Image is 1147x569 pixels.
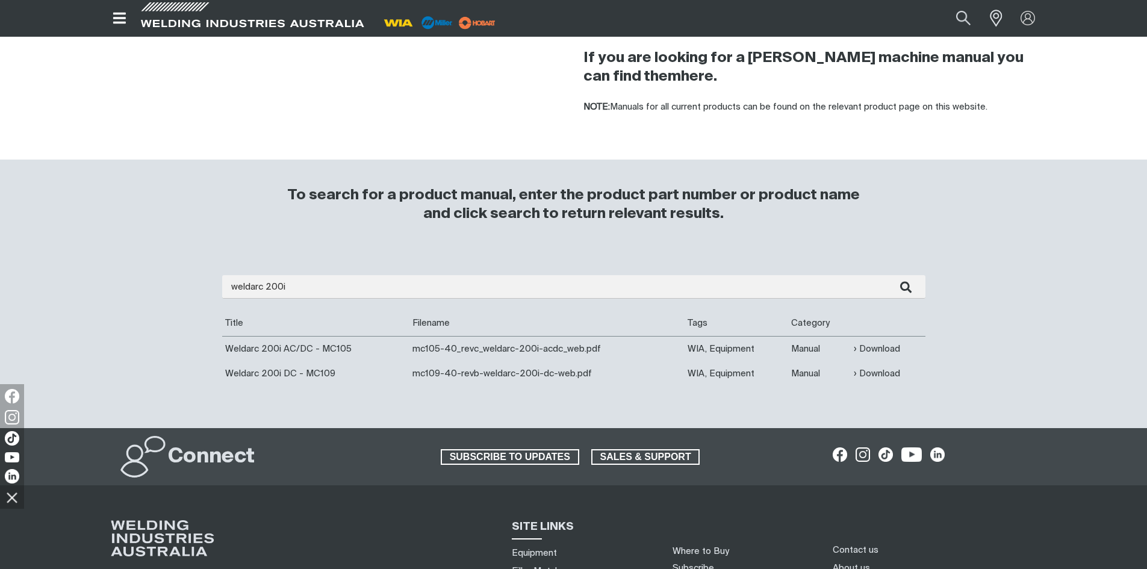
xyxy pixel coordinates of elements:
a: SALES & SUPPORT [591,449,700,465]
td: WIA, Equipment [685,361,788,386]
th: Filename [409,311,685,336]
th: Category [788,311,851,336]
img: Facebook [5,389,19,403]
h2: Connect [168,444,255,470]
img: TikTok [5,431,19,446]
td: WIA, Equipment [685,336,788,361]
button: Search products [943,5,984,32]
span: SALES & SUPPORT [592,449,699,465]
p: Manuals for all current products can be found on the relevant product page on this website. [583,101,1040,114]
a: miller [455,18,499,27]
td: Manual [788,361,851,386]
a: Where to Buy [673,547,729,556]
th: Title [222,311,409,336]
img: hide socials [2,487,22,508]
td: Manual [788,336,851,361]
h3: To search for a product manual, enter the product part number or product name and click search to... [282,186,865,223]
a: here. [681,69,717,84]
strong: NOTE: [583,102,610,111]
td: mc109-40-revb-weldarc-200i-dc-web.pdf [409,361,685,386]
td: Weldarc 200i AC/DC - MC105 [222,336,409,361]
span: SITE LINKS [512,521,574,532]
img: LinkedIn [5,469,19,483]
th: Tags [685,311,788,336]
td: mc105-40_revc_weldarc-200i-acdc_web.pdf [409,336,685,361]
input: Enter search... [222,275,925,299]
a: Contact us [833,544,878,556]
strong: If you are looking for a [PERSON_NAME] machine manual you can find them [583,51,1024,84]
img: Instagram [5,410,19,424]
a: SUBSCRIBE TO UPDATES [441,449,579,465]
a: Download [854,367,900,381]
img: YouTube [5,452,19,462]
a: Equipment [512,547,557,559]
img: miller [455,14,499,32]
td: Weldarc 200i DC - MC109 [222,361,409,386]
a: Download [854,342,900,356]
input: Product name or item number... [927,5,983,32]
span: SUBSCRIBE TO UPDATES [442,449,578,465]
